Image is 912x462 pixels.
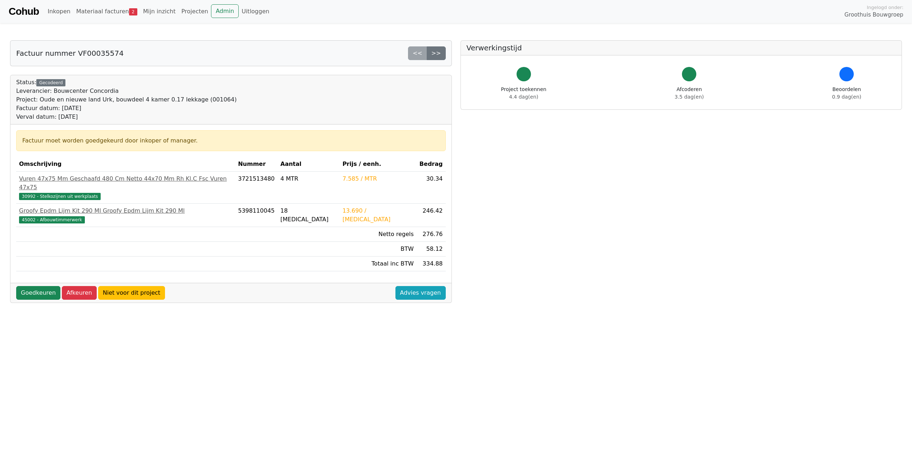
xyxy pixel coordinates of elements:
td: 246.42 [417,204,446,227]
a: Mijn inzicht [140,4,179,19]
div: 18 [MEDICAL_DATA] [280,207,337,224]
div: Factuur moet worden goedgekeurd door inkoper of manager. [22,136,440,145]
th: Bedrag [417,157,446,172]
div: 4 MTR [280,175,337,183]
div: 7.585 / MTR [343,175,414,183]
div: Project: Oude en nieuwe land Urk, bouwdeel 4 kamer 0.17 lekkage (001064) [16,95,237,104]
th: Prijs / eenh. [340,157,417,172]
div: Status: [16,78,237,121]
td: Netto regels [340,227,417,242]
div: Groofy Epdm Lijm Kit 290 Ml Groofy Epdm Lijm Kit 290 Ml [19,207,232,215]
span: 0.9 dag(en) [832,94,861,100]
div: Leverancier: Bouwcenter Concordia [16,87,237,95]
div: Afcoderen [675,86,704,101]
td: BTW [340,242,417,257]
span: 45002 - Afbouwtimmerwerk [19,216,85,223]
a: Uitloggen [239,4,272,19]
a: Niet voor dit project [98,286,165,300]
td: 5398110045 [235,204,278,227]
td: Totaal inc BTW [340,257,417,271]
td: 276.76 [417,227,446,242]
a: Cohub [9,3,39,20]
h5: Factuur nummer VF00035574 [16,49,124,58]
a: Afkeuren [62,286,97,300]
th: Nummer [235,157,278,172]
div: Gecodeerd [36,79,65,86]
a: Admin [211,4,239,18]
div: Factuur datum: [DATE] [16,104,237,113]
span: Ingelogd onder: [867,4,903,11]
td: 334.88 [417,257,446,271]
td: 30.34 [417,172,446,204]
h5: Verwerkingstijd [467,44,896,52]
a: Projecten [178,4,211,19]
td: 58.12 [417,242,446,257]
a: >> [427,46,446,60]
div: Project toekennen [501,86,546,101]
td: 3721513480 [235,172,278,204]
span: 30992 - Stelkozijnen uit werkplaats [19,193,101,200]
span: Groothuis Bouwgroep [844,11,903,19]
a: Inkopen [45,4,73,19]
span: 2 [129,8,137,15]
a: Advies vragen [395,286,446,300]
a: Materiaal facturen2 [73,4,140,19]
th: Aantal [278,157,340,172]
div: Beoordelen [832,86,861,101]
div: Verval datum: [DATE] [16,113,237,121]
th: Omschrijving [16,157,235,172]
div: Vuren 47x75 Mm Geschaafd 480 Cm Netto 44x70 Mm Rh Kl.C Fsc Vuren 47x75 [19,175,232,192]
span: 3.5 dag(en) [675,94,704,100]
div: 13.690 / [MEDICAL_DATA] [343,207,414,224]
a: Vuren 47x75 Mm Geschaafd 480 Cm Netto 44x70 Mm Rh Kl.C Fsc Vuren 47x7530992 - Stelkozijnen uit we... [19,175,232,200]
span: 4.4 dag(en) [509,94,538,100]
a: Groofy Epdm Lijm Kit 290 Ml Groofy Epdm Lijm Kit 290 Ml45002 - Afbouwtimmerwerk [19,207,232,224]
a: Goedkeuren [16,286,60,300]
